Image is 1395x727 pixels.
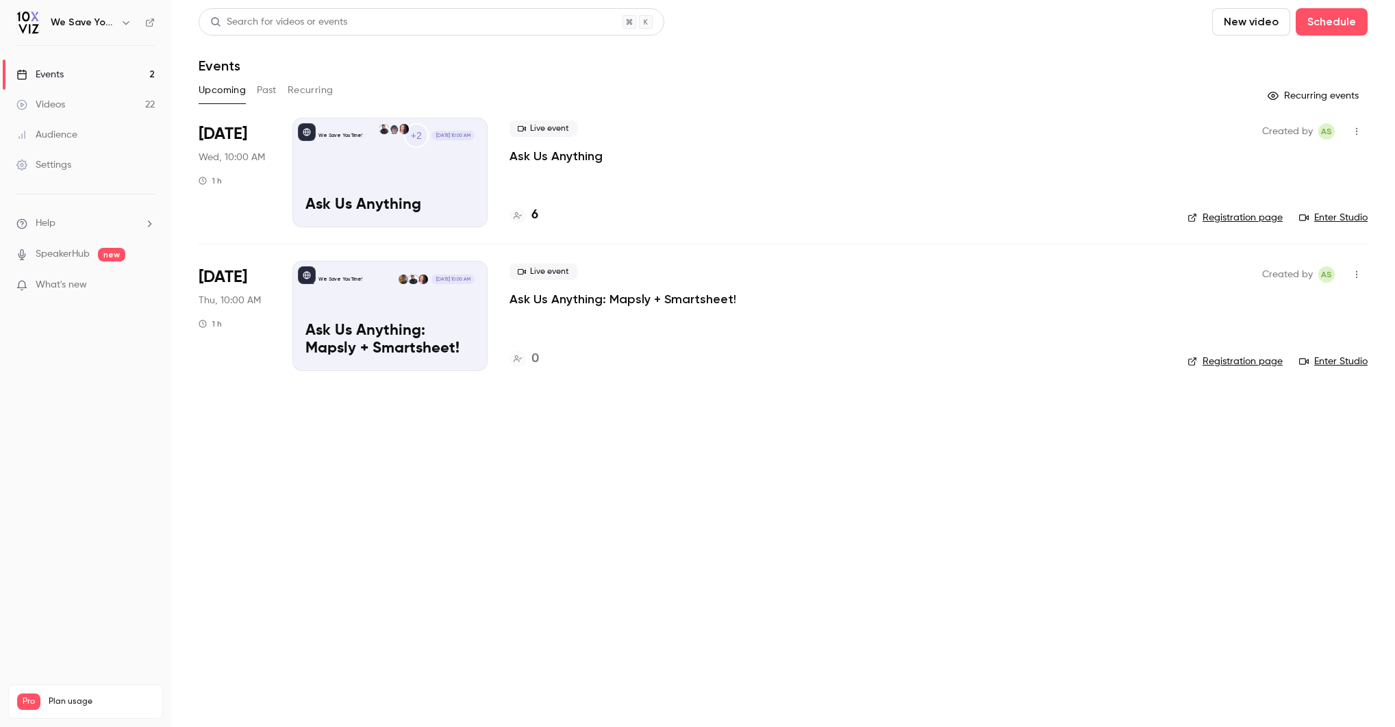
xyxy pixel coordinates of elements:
p: Ask Us Anything [305,196,475,214]
button: Recurring [288,79,334,101]
span: What's new [36,278,87,292]
span: [DATE] [199,266,247,288]
span: AS [1321,123,1332,140]
span: [DATE] 10:00 AM [431,275,474,284]
img: We Save You Time! [17,12,39,34]
h4: 6 [531,206,538,225]
h4: 0 [531,350,539,368]
img: Jennifer Jones [418,275,428,284]
div: Settings [16,158,71,172]
a: SpeakerHub [36,247,90,262]
p: We Save You Time! [318,276,362,283]
div: 1 h [199,175,222,186]
span: AS [1321,266,1332,283]
div: Events [16,68,64,81]
span: Thu, 10:00 AM [199,294,261,307]
span: Live event [510,120,577,137]
a: Ask Us Anything: Mapsly + Smartsheet!We Save You Time!Jennifer JonesDustin WiseNick R[DATE] 10:00... [292,261,488,370]
img: Dansong Wang [389,124,399,133]
p: We Save You Time! [318,132,362,139]
img: Dustin Wise [379,124,389,133]
img: Nick R [399,275,408,284]
img: Dustin Wise [408,275,418,284]
h6: We Save You Time! [51,16,115,29]
div: +2 [404,123,429,148]
button: Upcoming [199,79,246,101]
span: Ashley Sage [1318,123,1335,140]
h1: Events [199,58,240,74]
a: Ask Us Anything [510,148,603,164]
img: Jennifer Jones [399,124,409,133]
button: Schedule [1296,8,1368,36]
span: Pro [17,693,40,710]
span: Help [36,216,55,231]
div: Sep 24 Wed, 10:00 AM (America/Denver) [199,118,271,227]
div: Search for videos or events [210,15,347,29]
span: Live event [510,264,577,280]
a: Enter Studio [1299,211,1368,225]
button: Past [257,79,277,101]
a: Ask Us AnythingWe Save You Time!+2Jennifer JonesDansong WangDustin Wise[DATE] 10:00 AMAsk Us Anyt... [292,118,488,227]
span: Ashley Sage [1318,266,1335,283]
a: Enter Studio [1299,355,1368,368]
div: 1 h [199,318,222,329]
a: 0 [510,350,539,368]
button: Recurring events [1261,85,1368,107]
span: Plan usage [49,696,154,707]
a: Registration page [1187,355,1283,368]
p: Ask Us Anything: Mapsly + Smartsheet! [305,322,475,358]
span: [DATE] 10:00 AM [431,131,474,140]
li: help-dropdown-opener [16,216,155,231]
div: Audience [16,128,77,142]
button: New video [1212,8,1290,36]
a: 6 [510,206,538,225]
div: Videos [16,98,65,112]
span: Wed, 10:00 AM [199,151,265,164]
iframe: Noticeable Trigger [138,279,155,292]
span: [DATE] [199,123,247,145]
span: Created by [1262,266,1313,283]
a: Ask Us Anything: Mapsly + Smartsheet! [510,291,736,307]
a: Registration page [1187,211,1283,225]
span: new [98,248,125,262]
div: Oct 2 Thu, 10:00 AM (America/Denver) [199,261,271,370]
span: Created by [1262,123,1313,140]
